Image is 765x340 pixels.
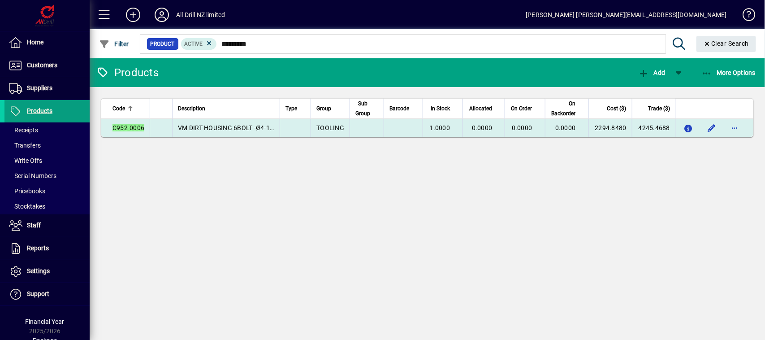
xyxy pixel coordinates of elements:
[510,104,540,113] div: On Order
[701,69,756,76] span: More Options
[119,7,147,23] button: Add
[27,290,49,297] span: Support
[704,121,719,135] button: Edit
[355,99,370,118] span: Sub Group
[27,61,57,69] span: Customers
[736,2,754,31] a: Knowledge Base
[430,124,450,131] span: 1.0000
[472,124,493,131] span: 0.0000
[632,119,675,137] td: 4245.4688
[27,267,50,275] span: Settings
[389,104,417,113] div: Barcode
[27,244,49,252] span: Reports
[512,124,532,131] span: 0.0000
[99,40,129,48] span: Filter
[4,31,90,54] a: Home
[9,203,45,210] span: Stocktakes
[4,122,90,138] a: Receipts
[4,199,90,214] a: Stocktakes
[428,104,458,113] div: In Stock
[4,214,90,237] a: Staff
[178,104,205,113] span: Description
[96,65,159,80] div: Products
[285,104,297,113] span: Type
[316,124,344,131] span: TOOLING
[9,172,56,179] span: Serial Numbers
[9,187,45,195] span: Pricebooks
[468,104,500,113] div: Allocated
[4,153,90,168] a: Write Offs
[728,121,742,135] button: More options
[176,8,225,22] div: All Drill NZ limited
[551,99,584,118] div: On Backorder
[4,54,90,77] a: Customers
[9,142,41,149] span: Transfers
[112,104,144,113] div: Code
[316,104,344,113] div: Group
[9,126,38,134] span: Receipts
[4,237,90,260] a: Reports
[285,104,305,113] div: Type
[555,124,576,131] span: 0.0000
[112,124,144,131] em: C952-0006
[526,8,727,22] div: [PERSON_NAME] [PERSON_NAME][EMAIL_ADDRESS][DOMAIN_NAME]
[27,107,52,114] span: Products
[178,124,360,131] span: VM DIRT HOUSING 6BOLT -Ø4-1/4 / 2-7/8 IF BOX (DCI)(5/8-11)
[4,183,90,199] a: Pricebooks
[511,104,532,113] span: On Order
[27,84,52,92] span: Suppliers
[178,104,274,113] div: Description
[4,138,90,153] a: Transfers
[27,39,43,46] span: Home
[316,104,331,113] span: Group
[648,104,670,113] span: Trade ($)
[696,36,756,52] button: Clear
[551,99,576,118] span: On Backorder
[638,69,665,76] span: Add
[588,119,632,137] td: 2294.8480
[185,41,203,47] span: Active
[431,104,450,113] span: In Stock
[469,104,492,113] span: Allocated
[636,65,667,81] button: Add
[4,168,90,183] a: Serial Numbers
[112,104,125,113] span: Code
[9,157,42,164] span: Write Offs
[389,104,409,113] span: Barcode
[4,283,90,305] a: Support
[607,104,627,113] span: Cost ($)
[4,77,90,100] a: Suppliers
[4,260,90,283] a: Settings
[699,65,758,81] button: More Options
[181,38,217,50] mat-chip: Activation Status: Active
[27,222,41,229] span: Staff
[355,99,378,118] div: Sub Group
[97,36,131,52] button: Filter
[704,40,749,47] span: Clear Search
[151,39,175,48] span: Product
[26,318,65,325] span: Financial Year
[147,7,176,23] button: Profile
